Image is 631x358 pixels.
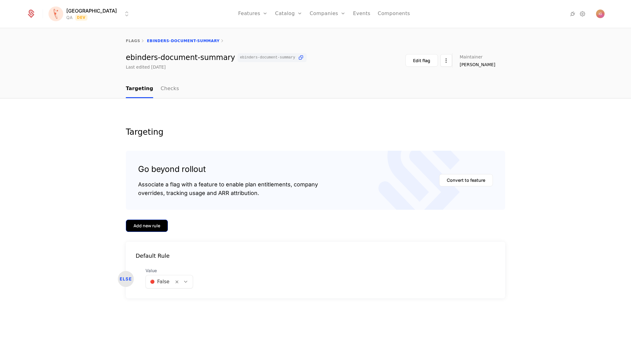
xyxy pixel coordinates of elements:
a: Settings [579,10,586,18]
div: Default Rule [126,252,505,260]
div: QA [66,14,73,21]
div: Go beyond rollout [138,163,318,175]
div: Last edited [DATE] [126,64,166,70]
img: Igor Grebenarovic [596,10,605,18]
button: Edit flag [405,54,438,67]
a: Checks [161,80,179,98]
a: flags [126,39,140,43]
a: Targeting [126,80,153,98]
div: ebinders-document-summary [126,53,307,62]
button: Add new rule [126,220,168,232]
span: [GEOGRAPHIC_DATA] [66,7,117,14]
div: Add new rule [134,223,160,229]
span: Dev [75,14,88,21]
ul: Choose Sub Page [126,80,179,98]
button: Convert to feature [439,174,493,186]
div: Associate a flag with a feature to enable plan entitlements, company overrides, tracking usage an... [138,180,318,197]
button: Select environment [50,7,130,21]
div: Edit flag [413,58,430,64]
img: Florence [48,6,63,21]
button: Select action [440,54,452,67]
button: Open user button [596,10,605,18]
nav: Main [126,80,505,98]
div: Targeting [126,128,505,136]
a: Integrations [569,10,576,18]
span: [PERSON_NAME] [460,62,495,68]
span: ebinders-document-summary [240,56,295,59]
span: Maintainer [460,55,483,59]
span: Value [145,268,193,274]
div: ELSE [118,271,134,287]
